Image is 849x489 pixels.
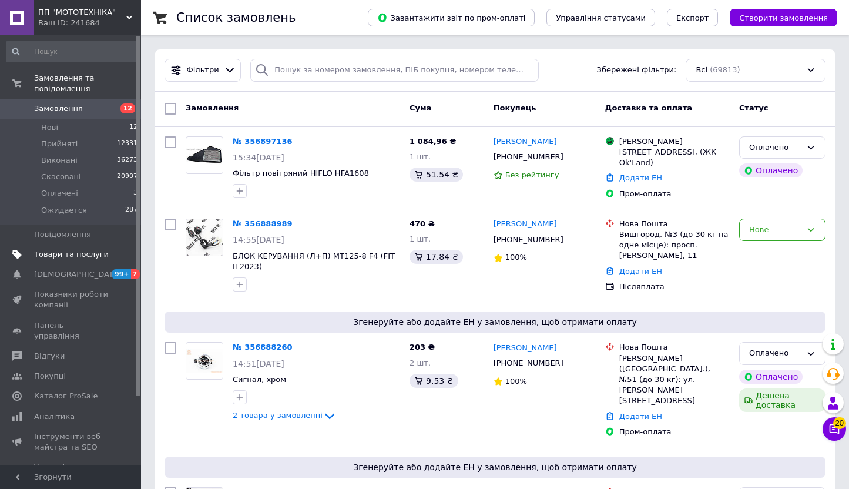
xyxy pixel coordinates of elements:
[619,427,730,437] div: Пром-оплата
[129,122,137,133] span: 12
[233,411,323,420] span: 2 товара у замовленні
[410,250,463,264] div: 17.84 ₴
[377,12,525,23] span: Завантажити звіт по пром-оплаті
[833,417,846,429] span: 20
[494,136,557,148] a: [PERSON_NAME]
[494,235,563,244] span: [PHONE_NUMBER]
[739,370,803,384] div: Оплачено
[619,189,730,199] div: Пром-оплата
[730,9,837,26] button: Створити замовлення
[710,65,740,74] span: (69813)
[718,13,837,22] a: Створити замовлення
[233,137,293,146] a: № 356897136
[233,343,293,351] a: № 356888260
[494,359,563,367] span: [PHONE_NUMBER]
[619,412,662,421] a: Додати ЕН
[169,316,821,328] span: Згенеруйте або додайте ЕН у замовлення, щоб отримати оплату
[494,152,563,161] span: [PHONE_NUMBER]
[38,18,141,28] div: Ваш ID: 241684
[619,136,730,147] div: [PERSON_NAME]
[38,7,126,18] span: ПП "МОТОТЕХНІКА"
[410,343,435,351] span: 203 ₴
[410,219,435,228] span: 470 ₴
[739,388,825,412] div: Дешева доставка
[233,235,284,244] span: 14:55[DATE]
[368,9,535,26] button: Завантажити звіт по пром-оплаті
[34,320,109,341] span: Панель управління
[739,163,803,177] div: Оплачено
[233,359,284,369] span: 14:51[DATE]
[169,461,821,473] span: Згенеруйте або додайте ЕН у замовлення, щоб отримати оплату
[410,359,431,367] span: 2 шт.
[117,139,137,149] span: 12331
[749,347,801,360] div: Оплачено
[186,342,223,380] a: Фото товару
[667,9,719,26] button: Експорт
[41,188,78,199] span: Оплачені
[410,235,431,243] span: 1 шт.
[125,205,137,216] span: 287
[749,224,801,236] div: Нове
[619,229,730,262] div: Вишгород, №3 (до 30 кг на одне місце): просп. [PERSON_NAME], 11
[233,411,337,420] a: 2 товара у замовленні
[410,137,456,146] span: 1 084,96 ₴
[186,349,223,373] img: Фото товару
[41,205,87,216] span: Ожидается
[605,103,692,112] span: Доставка та оплата
[619,353,730,407] div: [PERSON_NAME] ([GEOGRAPHIC_DATA].), №51 (до 30 кг): ул. [PERSON_NAME][STREET_ADDRESS]
[619,147,730,168] div: [STREET_ADDRESS], (ЖК Ok'Land)
[176,11,296,25] h1: Список замовлень
[597,65,677,76] span: Збережені фільтри:
[739,103,769,112] span: Статус
[41,122,58,133] span: Нові
[120,103,135,113] span: 12
[619,342,730,353] div: Нова Пошта
[410,103,431,112] span: Cума
[494,103,536,112] span: Покупець
[117,172,137,182] span: 20907
[117,155,137,166] span: 36273
[34,269,121,280] span: [DEMOGRAPHIC_DATA]
[494,219,557,230] a: [PERSON_NAME]
[505,170,559,179] span: Без рейтингу
[186,103,239,112] span: Замовлення
[696,65,707,76] span: Всі
[34,371,66,381] span: Покупці
[749,142,801,154] div: Оплачено
[233,375,286,384] a: Сигнал, хром
[233,219,293,228] a: № 356888989
[112,269,131,279] span: 99+
[823,417,846,441] button: Чат з покупцем20
[410,374,458,388] div: 9.53 ₴
[619,219,730,229] div: Нова Пошта
[233,169,369,177] a: Фільтр повітряний HIFLO HFA1608
[739,14,828,22] span: Створити замовлення
[619,282,730,292] div: Післяплата
[505,253,527,262] span: 100%
[34,73,141,94] span: Замовлення та повідомлення
[187,65,219,76] span: Фільтри
[34,103,83,114] span: Замовлення
[6,41,139,62] input: Пошук
[546,9,655,26] button: Управління статусами
[34,289,109,310] span: Показники роботи компанії
[186,219,223,256] img: Фото товару
[186,136,223,174] a: Фото товару
[494,343,557,354] a: [PERSON_NAME]
[619,173,662,182] a: Додати ЕН
[34,431,109,453] span: Інструменти веб-майстра та SEO
[505,377,527,386] span: 100%
[131,269,140,279] span: 7
[556,14,646,22] span: Управління статусами
[619,267,662,276] a: Додати ЕН
[186,145,223,165] img: Фото товару
[34,391,98,401] span: Каталог ProSale
[133,188,137,199] span: 3
[250,59,539,82] input: Пошук за номером замовлення, ПІБ покупця, номером телефону, Email, номером накладної
[233,252,395,272] a: БЛОК КЕРУВАННЯ (Л+П) МТ125-8 F4 (FIT II 2023)
[34,462,109,483] span: Управління сайтом
[41,139,78,149] span: Прийняті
